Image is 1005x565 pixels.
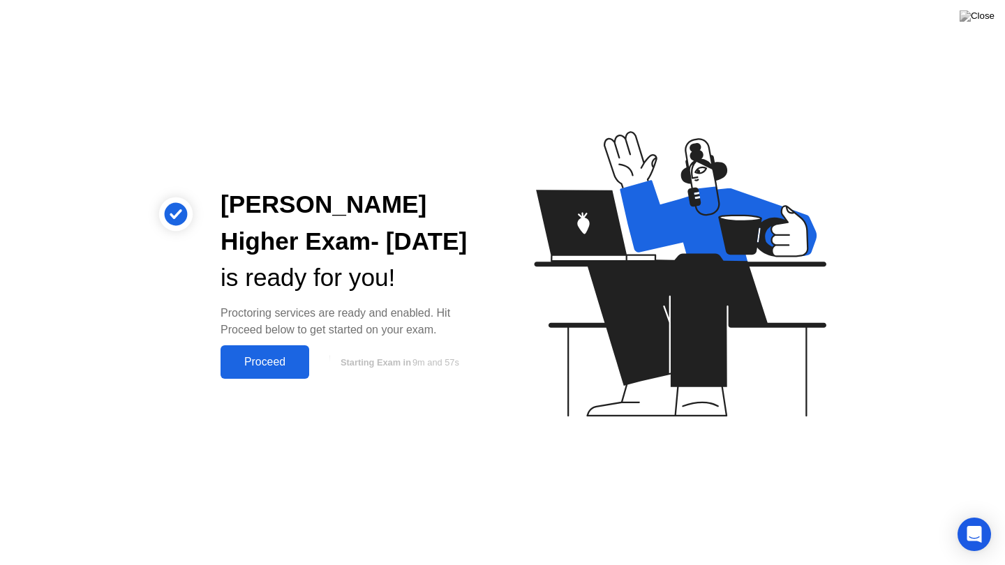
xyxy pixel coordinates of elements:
div: Proctoring services are ready and enabled. Hit Proceed below to get started on your exam. [221,305,480,338]
div: Proceed [225,356,305,368]
div: Open Intercom Messenger [958,518,991,551]
img: Close [960,10,995,22]
div: is ready for you! [221,259,480,296]
button: Starting Exam in9m and 57s [316,349,480,375]
button: Proceed [221,345,309,379]
div: [PERSON_NAME] Higher Exam- [DATE] [221,186,480,260]
span: 9m and 57s [412,357,459,368]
